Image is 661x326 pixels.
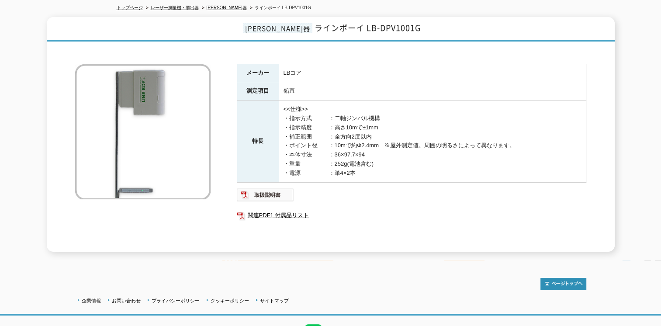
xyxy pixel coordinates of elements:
[243,23,312,33] span: [PERSON_NAME]器
[315,22,421,34] span: ラインボーイ LB-DPV1001G
[152,298,200,303] a: プライバシーポリシー
[237,64,279,82] th: メーカー
[82,298,101,303] a: 企業情報
[237,82,279,101] th: 測定項目
[248,3,311,13] li: ラインボーイ LB-DPV1001G
[279,101,586,182] td: <<仕様>> ・指示方式 ：二軸ジンバル機構 ・指示精度 ：高さ10mで±1mm ・補正範囲 ：全方向2度以内 ・ポイント径 ：10mで約Φ2.4mm ※屋外測定値。周囲の明るさによって異なりま...
[237,210,586,221] a: 関連PDF1 付属品リスト
[117,5,143,10] a: トップページ
[237,194,294,200] a: 取扱説明書
[112,298,141,303] a: お問い合わせ
[151,5,199,10] a: レーザー測量機・墨出器
[540,278,586,290] img: トップページへ
[237,101,279,182] th: 特長
[237,188,294,202] img: 取扱説明書
[260,298,289,303] a: サイトマップ
[211,298,249,303] a: クッキーポリシー
[75,64,211,199] img: ラインボーイ LB-DPV1001G
[279,82,586,101] td: 鉛直
[207,5,247,10] a: [PERSON_NAME]器
[279,64,586,82] td: LBコア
